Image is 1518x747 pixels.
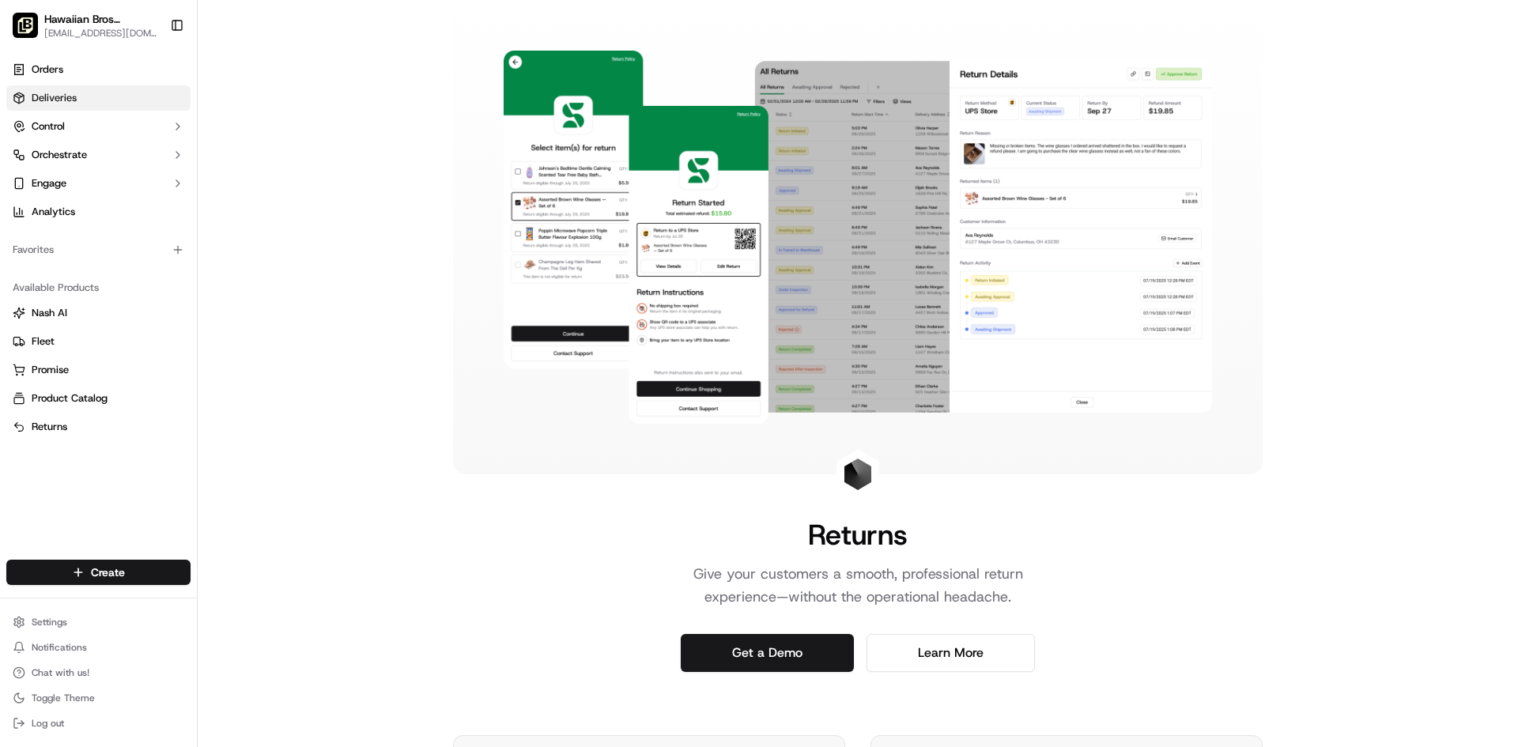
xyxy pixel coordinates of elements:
[681,634,854,672] a: Get a Demo
[32,666,89,679] span: Chat with us!
[6,114,191,139] button: Control
[6,300,191,326] button: Nash AI
[44,27,157,40] button: [EMAIL_ADDRESS][DOMAIN_NAME]
[9,223,127,251] a: 📗Knowledge Base
[6,386,191,411] button: Product Catalog
[6,414,191,440] button: Returns
[6,275,191,300] div: Available Products
[134,231,146,243] div: 💻
[16,16,47,47] img: Nash
[149,229,254,245] span: API Documentation
[13,13,38,38] img: Hawaiian Bros (Phoenix_AZ_Thomas Rd)
[269,156,288,175] button: Start new chat
[44,11,157,27] button: Hawaiian Bros (Phoenix_AZ_Thomas Rd)
[32,717,64,730] span: Log out
[6,712,191,734] button: Log out
[867,634,1035,672] a: Learn More
[32,391,108,406] span: Product Catalog
[6,329,191,354] button: Fleet
[13,306,184,320] a: Nash AI
[6,636,191,658] button: Notifications
[32,62,63,77] span: Orders
[6,199,191,224] a: Analytics
[842,458,874,490] img: Landing Page Icon
[127,223,260,251] a: 💻API Documentation
[32,148,87,162] span: Orchestrate
[13,363,184,377] a: Promise
[32,334,55,349] span: Fleet
[54,151,259,167] div: Start new chat
[6,142,191,168] button: Orchestrate
[6,560,191,585] button: Create
[6,85,191,111] a: Deliveries
[41,102,285,119] input: Got a question? Start typing here...
[32,641,87,654] span: Notifications
[13,420,184,434] a: Returns
[157,268,191,280] span: Pylon
[6,57,191,82] a: Orders
[16,63,288,89] p: Welcome 👋
[111,267,191,280] a: Powered byPylon
[6,687,191,709] button: Toggle Theme
[6,6,164,44] button: Hawaiian Bros (Phoenix_AZ_Thomas Rd)Hawaiian Bros (Phoenix_AZ_Thomas Rd)[EMAIL_ADDRESS][DOMAIN_NAME]
[6,662,191,684] button: Chat with us!
[32,119,65,134] span: Control
[32,229,121,245] span: Knowledge Base
[32,420,67,434] span: Returns
[6,357,191,383] button: Promise
[32,306,67,320] span: Nash AI
[32,363,69,377] span: Promise
[32,692,95,704] span: Toggle Theme
[54,167,200,179] div: We're available if you need us!
[504,51,1212,424] img: Landing Page Image
[13,391,184,406] a: Product Catalog
[91,564,125,580] span: Create
[32,91,77,105] span: Deliveries
[16,151,44,179] img: 1736555255976-a54dd68f-1ca7-489b-9aae-adbdc363a1c4
[32,616,67,628] span: Settings
[655,563,1060,609] p: Give your customers a smooth, professional return experience—without the operational headache.
[32,176,66,191] span: Engage
[6,237,191,262] div: Favorites
[6,611,191,633] button: Settings
[808,519,908,550] h1: Returns
[16,231,28,243] div: 📗
[6,171,191,196] button: Engage
[32,205,75,219] span: Analytics
[13,334,184,349] a: Fleet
